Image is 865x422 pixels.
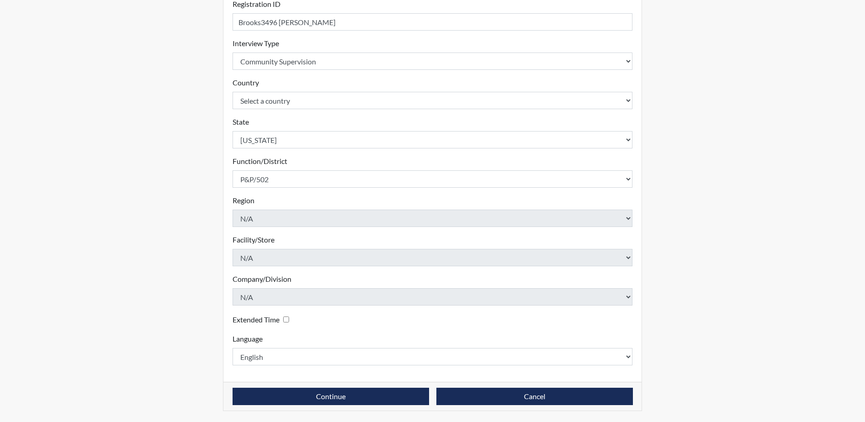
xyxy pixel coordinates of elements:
input: Insert a Registration ID, which needs to be a unique alphanumeric value for each interviewee [233,13,633,31]
label: State [233,116,249,127]
label: Country [233,77,259,88]
button: Cancel [436,388,633,405]
label: Language [233,333,263,344]
button: Continue [233,388,429,405]
label: Company/Division [233,274,291,285]
label: Function/District [233,156,287,167]
label: Interview Type [233,38,279,49]
label: Region [233,195,254,206]
label: Extended Time [233,314,280,325]
label: Facility/Store [233,234,275,245]
div: Checking this box will provide the interviewee with an accomodation of extra time to answer each ... [233,313,293,326]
